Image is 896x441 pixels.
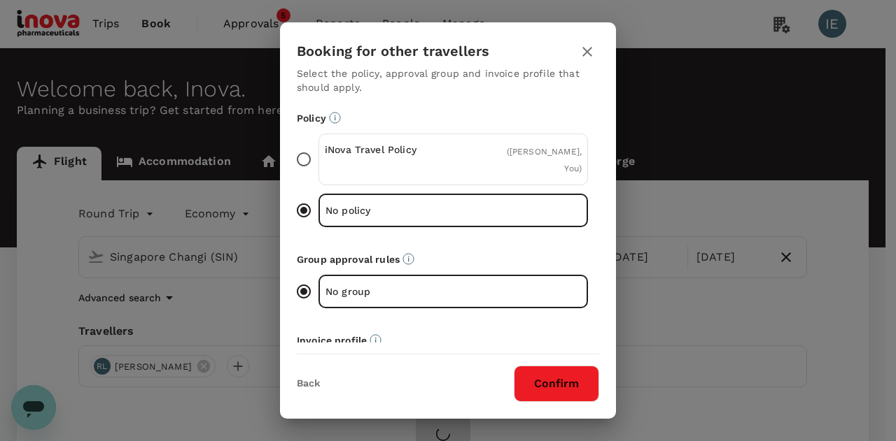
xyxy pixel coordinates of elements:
h3: Booking for other travellers [297,43,489,59]
button: Confirm [514,366,599,402]
svg: Booking restrictions are based on the selected travel policy. [329,112,341,124]
svg: Default approvers or custom approval rules (if available) are based on the user group. [402,253,414,265]
svg: The payment currency and company information are based on the selected invoice profile. [370,334,381,346]
p: Policy [297,111,599,125]
button: Back [297,378,320,389]
p: Invoice profile [297,333,599,347]
p: No policy [325,203,454,217]
p: Group approval rules [297,252,599,266]
p: iNova Travel Policy [325,143,454,157]
p: Select the policy, approval group and invoice profile that should apply. [297,66,599,94]
span: ( [PERSON_NAME], You ) [507,147,582,173]
p: No group [325,284,454,298]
